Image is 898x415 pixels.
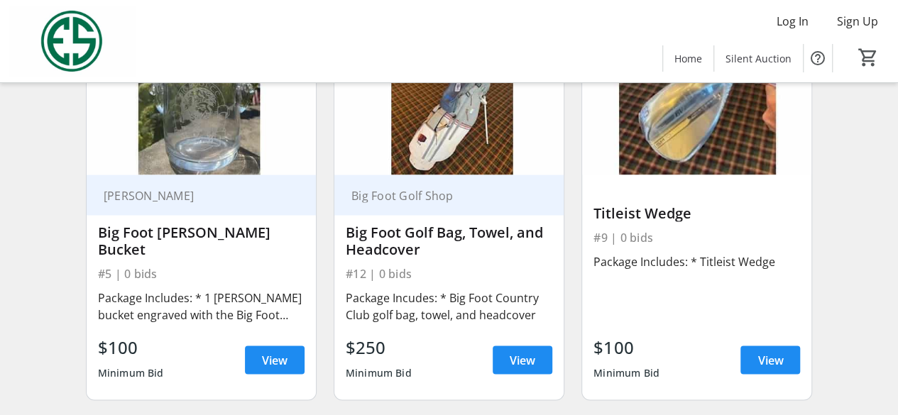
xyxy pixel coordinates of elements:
span: View [510,351,535,368]
span: View [757,351,783,368]
div: Big Foot Golf Shop [346,188,535,202]
div: Minimum Bid [98,360,164,385]
div: Package Includes: * 1 [PERSON_NAME] bucket engraved with the Big Foot Country Club logo [98,289,305,323]
img: Big Foot Crystal Champagne Bucket [87,45,316,175]
span: Silent Auction [725,51,792,66]
div: Big Foot [PERSON_NAME] Bucket [98,223,305,258]
div: Package Includes: * Titleist Wedge [593,253,800,270]
div: $100 [593,334,659,360]
button: Log In [765,10,820,33]
button: Cart [855,45,881,70]
div: $100 [98,334,164,360]
div: #5 | 0 bids [98,263,305,283]
img: Evans Scholars Foundation's Logo [9,6,135,77]
span: Log In [777,13,809,30]
a: Home [663,45,713,72]
div: #12 | 0 bids [346,263,552,283]
div: #9 | 0 bids [593,227,800,247]
div: Minimum Bid [346,360,412,385]
a: Silent Auction [714,45,803,72]
div: $250 [346,334,412,360]
div: Minimum Bid [593,360,659,385]
div: Big Foot Golf Bag, Towel, and Headcover [346,223,552,258]
span: View [262,351,288,368]
a: View [740,345,800,374]
span: Home [674,51,702,66]
img: Titleist Wedge [582,45,811,175]
div: Titleist Wedge [593,204,800,221]
div: Package Incudes: * Big Foot Country Club golf bag, towel, and headcover [346,289,552,323]
button: Sign Up [826,10,889,33]
span: Sign Up [837,13,878,30]
div: [PERSON_NAME] [98,188,288,202]
a: View [245,345,305,374]
img: Big Foot Golf Bag, Towel, and Headcover [334,45,564,175]
button: Help [804,44,832,72]
a: View [493,345,552,374]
